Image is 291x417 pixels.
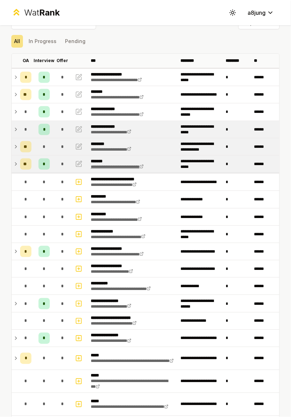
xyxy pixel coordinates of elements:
span: Rank [39,7,60,18]
p: Interview [34,58,55,64]
span: a8jung [248,8,266,17]
button: a8jung [242,6,280,19]
div: Wat [24,7,60,18]
button: All [11,35,23,48]
a: WatRank [11,7,60,18]
button: Pending [62,35,88,48]
button: In Progress [26,35,59,48]
p: OA [23,58,29,64]
p: Offer [57,58,69,64]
